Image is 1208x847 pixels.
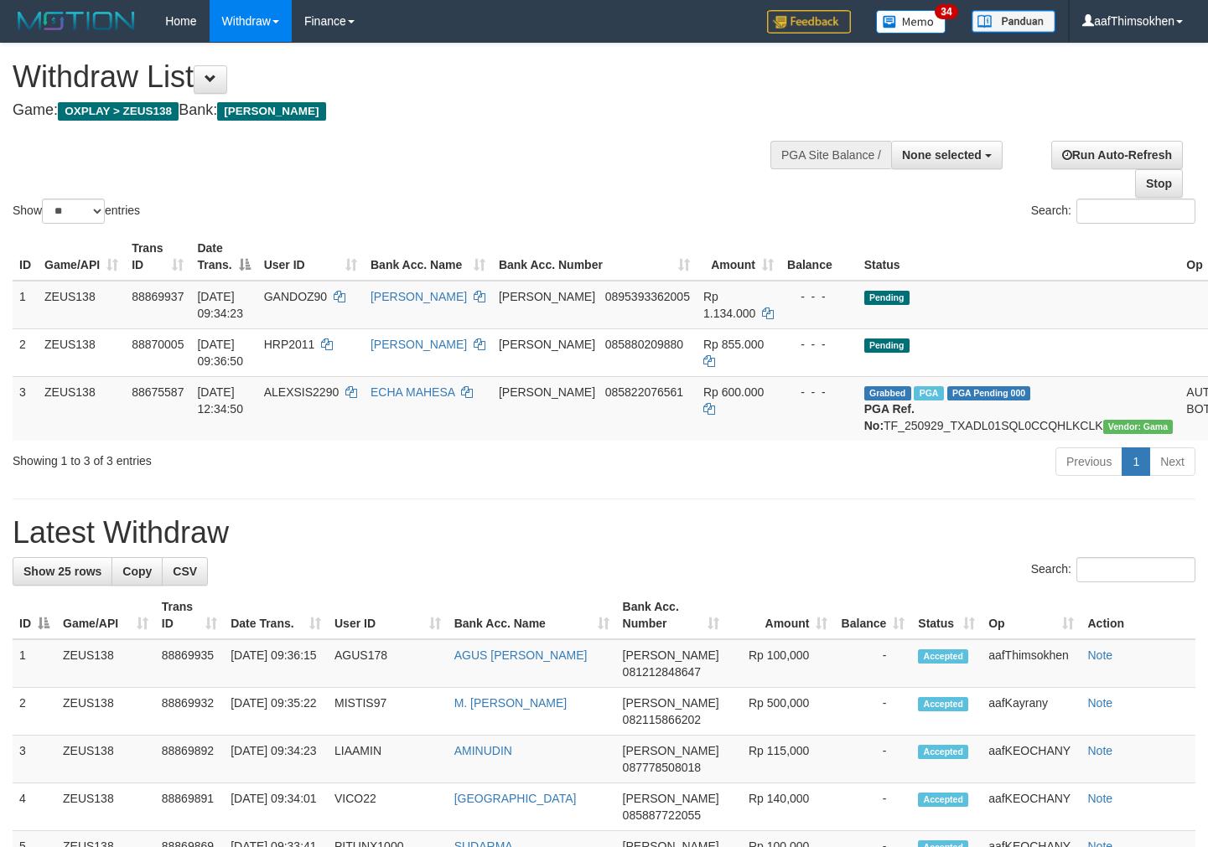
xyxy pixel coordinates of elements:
[197,385,243,416] span: [DATE] 12:34:50
[834,591,911,639] th: Balance: activate to sort column ascending
[155,591,224,639] th: Trans ID: activate to sort column ascending
[605,338,683,351] span: Copy 085880209880 to clipboard
[13,783,56,831] td: 4
[834,639,911,688] td: -
[122,565,152,578] span: Copy
[13,639,56,688] td: 1
[132,385,184,399] span: 88675587
[703,338,764,351] span: Rp 855.000
[224,736,328,783] td: [DATE] 09:34:23
[13,8,140,34] img: MOTION_logo.png
[264,385,340,399] span: ALEXSIS2290
[13,557,112,586] a: Show 25 rows
[328,639,448,688] td: AGUS178
[864,338,910,353] span: Pending
[111,557,163,586] a: Copy
[454,792,577,805] a: [GEOGRAPHIC_DATA]
[623,792,719,805] span: [PERSON_NAME]
[876,10,946,34] img: Button%20Memo.svg
[264,338,315,351] span: HRP2011
[56,688,155,736] td: ZEUS138
[1031,557,1195,582] label: Search:
[264,290,327,303] span: GANDOZ90
[23,565,101,578] span: Show 25 rows
[918,793,968,807] span: Accepted
[623,648,719,662] span: [PERSON_NAME]
[56,591,155,639] th: Game/API: activate to sort column ascending
[1076,557,1195,582] input: Search:
[947,386,1031,400] span: PGA Pending
[328,591,448,639] th: User ID: activate to sort column ascending
[834,688,911,736] td: -
[858,376,1180,441] td: TF_250929_TXADL01SQL0CCQHLKCLK
[864,402,915,432] b: PGA Ref. No:
[56,783,155,831] td: ZEUS138
[703,385,764,399] span: Rp 600.000
[703,290,755,320] span: Rp 1.134.000
[257,233,364,281] th: User ID: activate to sort column ascending
[492,233,697,281] th: Bank Acc. Number: activate to sort column ascending
[162,557,208,586] a: CSV
[1103,420,1174,434] span: Vendor URL: https://trx31.1velocity.biz
[42,199,105,224] select: Showentries
[780,233,858,281] th: Balance
[726,783,835,831] td: Rp 140,000
[13,328,38,376] td: 2
[499,385,595,399] span: [PERSON_NAME]
[155,736,224,783] td: 88869892
[623,665,701,679] span: Copy 081212848647 to clipboard
[1135,169,1183,198] a: Stop
[726,688,835,736] td: Rp 500,000
[499,338,595,351] span: [PERSON_NAME]
[858,233,1180,281] th: Status
[911,591,982,639] th: Status: activate to sort column ascending
[1087,792,1112,805] a: Note
[834,783,911,831] td: -
[982,591,1081,639] th: Op: activate to sort column ascending
[1087,744,1112,757] a: Note
[155,688,224,736] td: 88869932
[448,591,616,639] th: Bank Acc. Name: activate to sort column ascending
[787,288,851,305] div: - - -
[1076,199,1195,224] input: Search:
[918,745,968,759] span: Accepted
[58,102,179,121] span: OXPLAY > ZEUS138
[371,290,467,303] a: [PERSON_NAME]
[38,328,125,376] td: ZEUS138
[13,102,789,119] h4: Game: Bank:
[371,385,454,399] a: ECHA MAHESA
[38,376,125,441] td: ZEUS138
[787,384,851,400] div: - - -
[13,233,38,281] th: ID
[623,808,701,822] span: Copy 085887722055 to clipboard
[623,713,701,726] span: Copy 082115866202 to clipboard
[834,736,911,783] td: -
[155,783,224,831] td: 88869891
[364,233,492,281] th: Bank Acc. Name: activate to sort column ascending
[328,736,448,783] td: LIAAMIN
[605,290,690,303] span: Copy 0895393362005 to clipboard
[224,688,328,736] td: [DATE] 09:35:22
[616,591,726,639] th: Bank Acc. Number: activate to sort column ascending
[623,696,719,710] span: [PERSON_NAME]
[155,639,224,688] td: 88869935
[13,516,1195,550] h1: Latest Withdraw
[224,783,328,831] td: [DATE] 09:34:01
[1087,696,1112,710] a: Note
[197,290,243,320] span: [DATE] 09:34:23
[13,591,56,639] th: ID: activate to sort column descending
[787,336,851,353] div: - - -
[454,696,568,710] a: M. [PERSON_NAME]
[197,338,243,368] span: [DATE] 09:36:50
[605,385,683,399] span: Copy 085822076561 to clipboard
[1087,648,1112,662] a: Note
[328,783,448,831] td: VICO22
[224,639,328,688] td: [DATE] 09:36:15
[1055,447,1122,476] a: Previous
[13,688,56,736] td: 2
[13,736,56,783] td: 3
[125,233,190,281] th: Trans ID: activate to sort column ascending
[982,688,1081,736] td: aafKayrany
[623,761,701,774] span: Copy 087778508018 to clipboard
[56,736,155,783] td: ZEUS138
